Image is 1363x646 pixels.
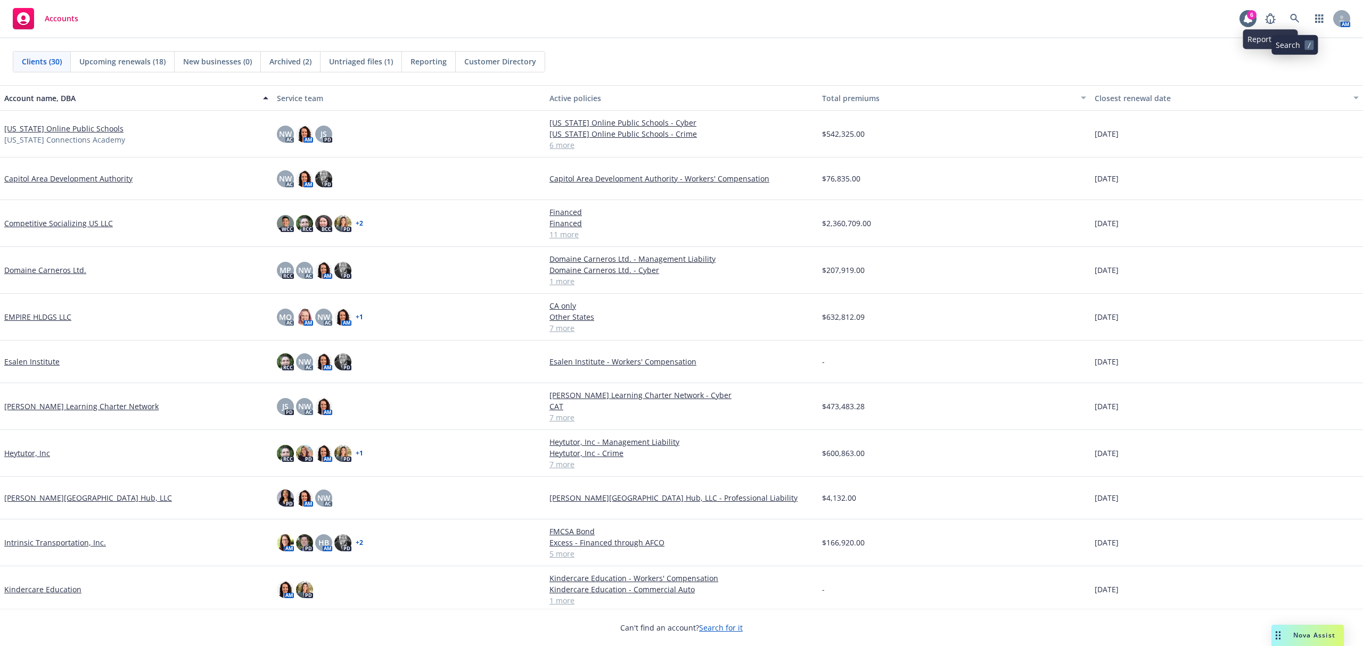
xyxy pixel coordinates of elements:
a: Financed [549,206,814,218]
a: Kindercare Education [4,584,81,595]
span: NW [298,356,311,367]
span: [DATE] [1095,537,1119,548]
span: JS [282,401,289,412]
div: 6 [1247,10,1257,20]
span: [DATE] [1095,584,1119,595]
a: [US_STATE] Online Public Schools [4,123,124,134]
div: Total premiums [822,93,1074,104]
span: Can't find an account? [620,622,743,633]
span: $166,920.00 [822,537,865,548]
span: MQ [279,311,292,322]
a: [PERSON_NAME][GEOGRAPHIC_DATA] Hub, LLC - Professional Liability [549,492,814,503]
span: NW [298,401,311,412]
a: Heytutor, Inc - Management Liability [549,436,814,448]
span: [US_STATE] Connections Academy [4,134,125,145]
div: Account name, DBA [4,93,257,104]
a: Accounts [9,4,83,34]
button: Closest renewal date [1090,85,1363,111]
a: Heytutor, Inc [4,448,50,459]
img: photo [296,309,313,326]
span: NW [279,173,292,184]
span: $542,325.00 [822,128,865,139]
img: photo [296,215,313,232]
a: Kindercare Education - Commercial Auto [549,584,814,595]
span: Untriaged files (1) [329,56,393,67]
a: Search for it [699,623,743,633]
span: [DATE] [1095,492,1119,503]
a: CA only [549,300,814,311]
a: + 2 [356,540,363,546]
a: Heytutor, Inc - Crime [549,448,814,459]
img: photo [277,490,294,507]
span: $2,360,709.00 [822,218,871,229]
span: - [822,584,825,595]
a: Domaine Carneros Ltd. - Cyber [549,264,814,276]
span: NW [317,492,330,503]
a: FMCSA Bond [549,526,814,537]
a: + 1 [356,314,363,320]
a: + 2 [356,220,363,227]
img: photo [296,581,313,598]
a: Financed [549,218,814,229]
span: Nova Assist [1293,631,1335,640]
span: Customer Directory [464,56,536,67]
span: Accounts [45,14,78,23]
a: Intrinsic Transportation, Inc. [4,537,106,548]
span: [DATE] [1095,401,1119,412]
img: photo [277,534,294,551]
span: $76,835.00 [822,173,860,184]
span: [DATE] [1095,356,1119,367]
img: photo [296,170,313,187]
img: photo [277,445,294,462]
div: Service team [277,93,541,104]
img: photo [296,534,313,551]
a: 7 more [549,322,814,334]
button: Nova Assist [1271,625,1344,646]
a: Capitol Area Development Authority - Workers' Compensation [549,173,814,184]
img: photo [315,398,332,415]
img: photo [334,309,351,326]
a: Other States [549,311,814,322]
span: New businesses (0) [183,56,252,67]
span: - [822,356,825,367]
span: [DATE] [1095,173,1119,184]
img: photo [334,262,351,279]
button: Total premiums [818,85,1090,111]
a: [US_STATE] Online Public Schools - Cyber [549,117,814,128]
a: Esalen Institute - Workers' Compensation [549,356,814,367]
span: $600,863.00 [822,448,865,459]
img: photo [315,353,332,370]
span: Reporting [410,56,447,67]
span: [DATE] [1095,218,1119,229]
a: + 1 [356,450,363,457]
span: NW [317,311,330,322]
span: [DATE] [1095,311,1119,322]
a: Kindercare Education - Workers' Compensation [549,573,814,584]
img: photo [334,534,351,551]
img: photo [315,170,332,187]
span: Clients (30) [22,56,62,67]
img: photo [315,262,332,279]
span: HB [318,537,329,548]
div: Closest renewal date [1095,93,1347,104]
span: NW [279,128,292,139]
img: photo [277,215,294,232]
a: 1 more [549,276,814,287]
img: photo [334,353,351,370]
a: Report a Bug [1260,8,1281,29]
a: Capitol Area Development Authority [4,173,133,184]
div: Drag to move [1271,625,1285,646]
a: Esalen Institute [4,356,60,367]
a: Domaine Carneros Ltd. - Management Liability [549,253,814,264]
span: [DATE] [1095,264,1119,276]
a: 11 more [549,229,814,240]
span: $207,919.00 [822,264,865,276]
a: Domaine Carneros Ltd. [4,264,86,276]
a: CAT [549,401,814,412]
a: 5 more [549,548,814,559]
